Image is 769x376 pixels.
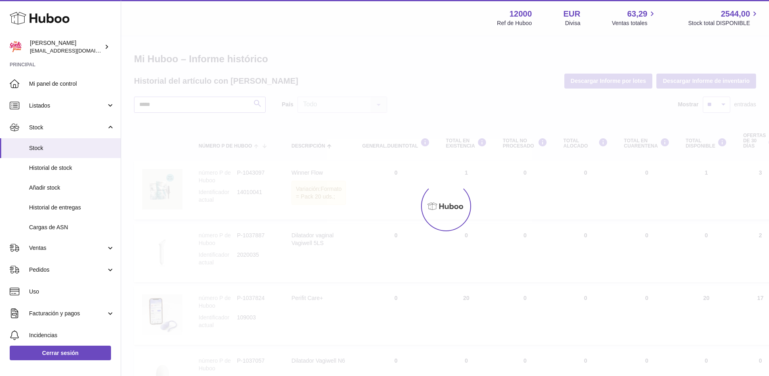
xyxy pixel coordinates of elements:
[10,41,22,53] img: mar@ensuelofirme.com
[10,346,111,360] a: Cerrar sesión
[29,184,115,192] span: Añadir stock
[29,80,115,88] span: Mi panel de control
[688,8,759,27] a: 2544,00 Stock total DISPONIBLE
[29,288,115,296] span: Uso
[29,102,106,110] span: Listados
[29,144,115,152] span: Stock
[29,332,115,339] span: Incidencias
[30,39,103,55] div: [PERSON_NAME]
[627,8,647,19] span: 63,29
[29,244,106,252] span: Ventas
[29,124,106,131] span: Stock
[612,8,657,27] a: 63,29 Ventas totales
[564,8,580,19] strong: EUR
[29,310,106,317] span: Facturación y pagos
[497,19,532,27] div: Ref de Huboo
[29,164,115,172] span: Historial de stock
[509,8,532,19] strong: 12000
[565,19,580,27] div: Divisa
[30,47,119,54] span: [EMAIL_ADDRESS][DOMAIN_NAME]
[29,224,115,231] span: Cargas de ASN
[721,8,750,19] span: 2544,00
[29,266,106,274] span: Pedidos
[612,19,657,27] span: Ventas totales
[29,204,115,211] span: Historial de entregas
[688,19,759,27] span: Stock total DISPONIBLE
